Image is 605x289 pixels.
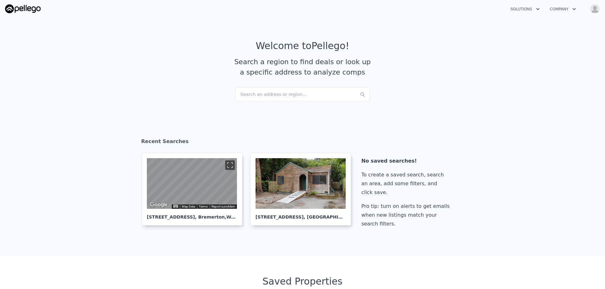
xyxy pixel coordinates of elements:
a: Report a problem [211,205,235,208]
span: , WA 98310 [225,214,251,220]
div: Search a region to find deals or look up a specific address to analyze comps [232,57,373,77]
button: Toggle fullscreen view [225,160,235,170]
a: Map [STREET_ADDRESS], Bremerton,WA 98310 [141,153,247,225]
a: [STREET_ADDRESS], [GEOGRAPHIC_DATA] [250,153,356,225]
div: [STREET_ADDRESS] , [GEOGRAPHIC_DATA] [256,209,346,220]
div: [STREET_ADDRESS] , Bremerton [147,209,237,220]
a: Terms (opens in new tab) [199,205,208,208]
button: Company [545,3,581,15]
a: Open this area in Google Maps (opens a new window) [148,201,169,209]
div: Recent Searches [141,133,464,153]
button: Solutions [505,3,545,15]
div: Welcome to Pellego ! [256,40,349,52]
img: avatar [590,4,600,14]
img: Google [148,201,169,209]
div: Saved Properties [141,276,464,287]
div: Map [147,158,237,209]
div: No saved searches! [361,157,452,165]
div: Search an address or region... [235,87,370,101]
button: Map Data [182,204,195,209]
button: Keyboard shortcuts [173,205,178,208]
div: Street View [147,158,237,209]
div: Pro tip: turn on alerts to get emails when new listings match your search filters. [361,202,452,228]
img: Pellego [5,4,41,13]
div: To create a saved search, search an area, add some filters, and click save. [361,170,452,197]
